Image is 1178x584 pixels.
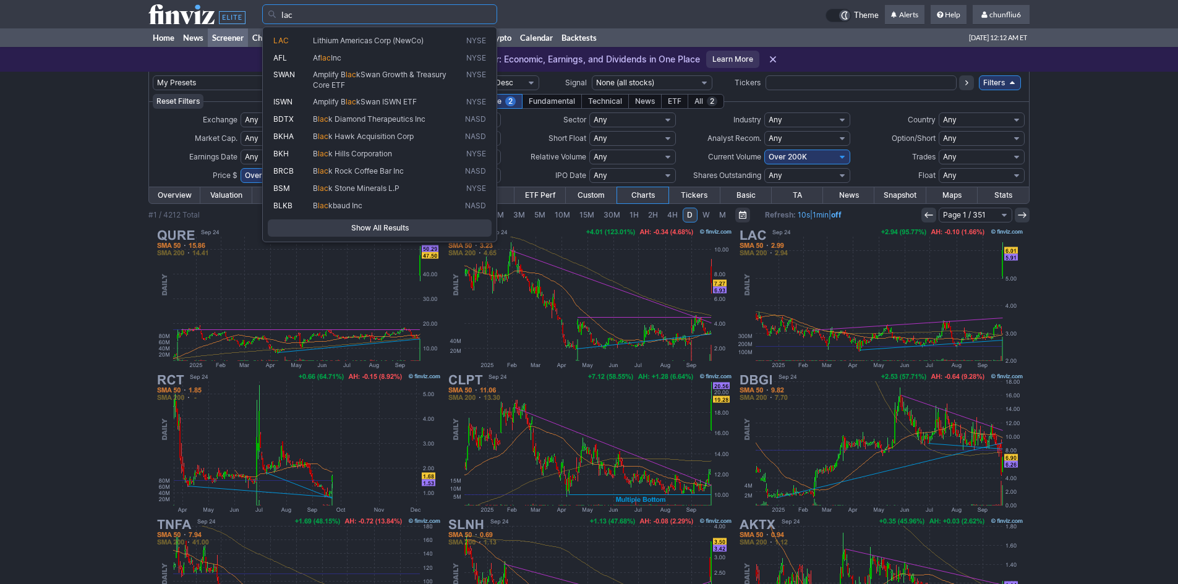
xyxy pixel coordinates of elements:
a: Tickers [668,187,720,203]
a: Custom [566,187,617,203]
span: 2M [493,210,504,219]
img: SHFS - SHF Holdings Inc - Stock Price Chart [445,226,734,371]
a: Overview [149,187,200,203]
span: M [719,210,726,219]
a: 1H [625,208,643,222]
a: 1min [813,210,829,219]
a: News [179,28,208,47]
span: Amplify B [313,70,346,79]
span: D [687,210,693,219]
span: Exchange [203,115,237,124]
span: LAC [273,36,289,45]
a: Charts [617,187,668,203]
span: kbaud Inc [328,201,362,210]
span: Analyst Recom. [707,133,761,143]
a: Valuation [200,187,252,203]
span: lac [346,70,356,79]
span: kSwan Growth & Treasury Core ETF [313,70,446,90]
div: Fundamental [522,94,582,109]
a: Home [148,28,179,47]
img: DBGI - Digital Brands Group Inc - Stock Price Chart [736,371,1025,515]
a: 30M [599,208,625,222]
span: NYSE [466,36,486,46]
a: Backtests [557,28,601,47]
span: NASD [465,201,486,211]
span: Af [313,53,320,62]
a: 15M [575,208,599,222]
span: Signal [565,78,587,87]
a: ETF Perf [514,187,566,203]
a: Show All Results [268,219,492,237]
img: CLPT - ClearPoint Neuro Inc - Stock Price Chart [445,371,734,515]
span: NASD [465,132,486,142]
span: Short Float [548,133,586,143]
div: Search [262,27,497,242]
span: B [313,184,318,193]
span: lac [318,166,328,176]
a: Alerts [885,5,924,25]
span: NYSE [466,97,486,108]
a: Charts [248,28,281,47]
span: 2 [505,96,516,106]
span: k Rock Coffee Bar Inc [328,166,404,176]
a: Learn More [706,51,759,68]
span: NYSE [466,53,486,64]
a: Help [931,5,967,25]
span: Amplify B [313,97,346,106]
span: Sector [563,115,586,124]
span: lac [318,114,328,124]
span: B [313,166,318,176]
a: M [715,208,730,222]
b: Refresh: [765,210,796,219]
span: Option/Short [892,133,936,143]
span: 1H [630,210,639,219]
span: 15M [579,210,594,219]
span: lac [346,97,356,106]
span: NYSE [466,70,486,90]
button: Range [735,208,750,222]
span: 10M [555,210,570,219]
span: 2H [648,210,658,219]
span: IPO Date [555,171,586,180]
span: | | [765,209,842,221]
input: Search [262,4,497,24]
span: B [313,132,318,141]
a: off [831,210,842,219]
span: Price $ [213,171,237,180]
span: lac [318,149,328,158]
a: D [683,208,698,222]
img: QURE - uniQure N.V - Stock Price Chart [153,226,443,371]
span: 5M [534,210,545,219]
span: k Hills Corporation [328,149,392,158]
span: 4H [667,210,678,219]
span: Trades [912,152,936,161]
span: lac [318,184,328,193]
span: NASD [465,114,486,125]
span: Float [918,171,936,180]
span: BSM [273,184,290,193]
span: AFL [273,53,287,62]
a: Theme [826,9,879,22]
span: lac [318,201,328,210]
div: #1 / 4212 Total [148,209,200,221]
span: k Stone Minerals L.P [328,184,399,193]
span: lac [318,132,328,141]
span: Shares Outstanding [693,171,761,180]
span: NYSE [466,149,486,159]
a: Basic [720,187,772,203]
span: lac [320,53,331,62]
a: Financial [252,187,304,203]
span: k Hawk Acquisition Corp [328,132,414,141]
a: 2H [644,208,662,222]
div: Technical [581,94,629,109]
span: k Diamond Therapeutics Inc [328,114,425,124]
a: chunfliu6 [973,5,1030,25]
span: BLKB [273,201,292,210]
span: kSwan ISWN ETF [356,97,417,106]
div: All [688,94,724,109]
a: 3M [509,208,529,222]
a: News [823,187,874,203]
span: 30M [604,210,620,219]
div: News [628,94,662,109]
img: RCT - RedCloud Holdings PLC - Stock Price Chart [153,371,443,515]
